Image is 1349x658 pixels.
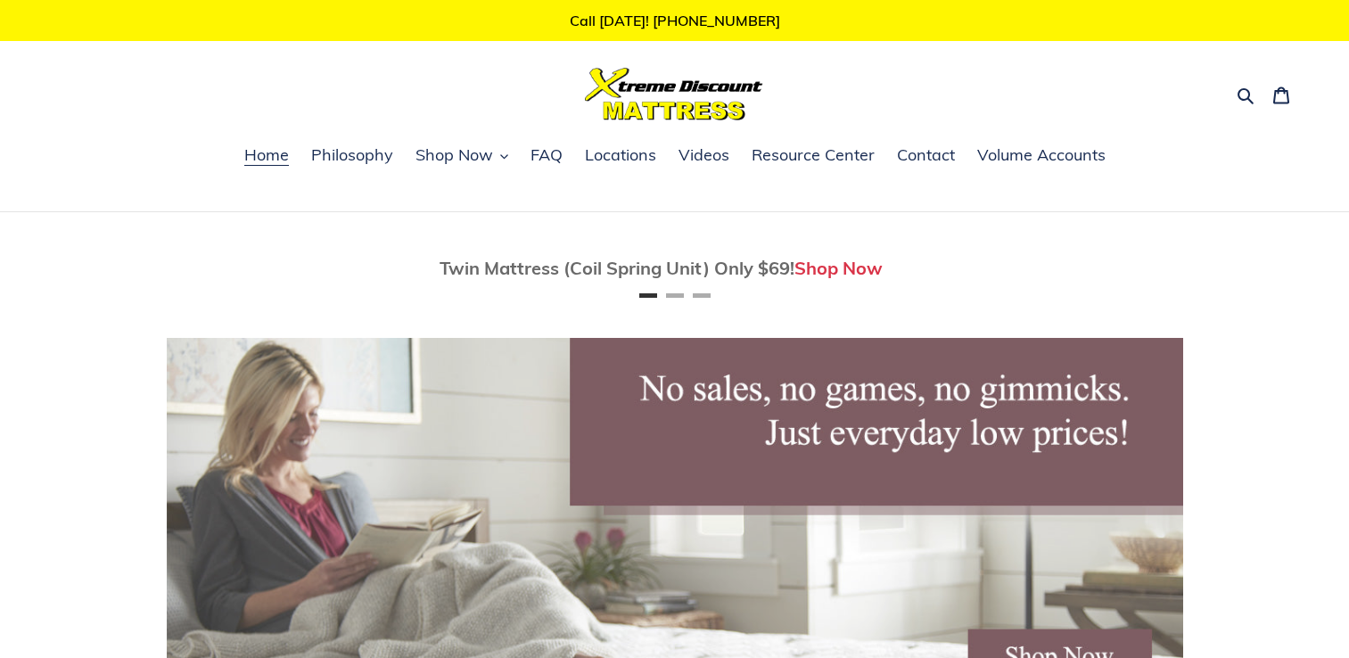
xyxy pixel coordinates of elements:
[794,257,883,279] a: Shop Now
[407,143,517,169] button: Shop Now
[576,143,665,169] a: Locations
[693,293,711,298] button: Page 3
[311,144,393,166] span: Philosophy
[440,257,794,279] span: Twin Mattress (Coil Spring Unit) Only $69!
[639,293,657,298] button: Page 1
[679,144,729,166] span: Videos
[752,144,875,166] span: Resource Center
[977,144,1106,166] span: Volume Accounts
[244,144,289,166] span: Home
[585,144,656,166] span: Locations
[531,144,563,166] span: FAQ
[585,68,763,120] img: Xtreme Discount Mattress
[415,144,493,166] span: Shop Now
[743,143,884,169] a: Resource Center
[897,144,955,166] span: Contact
[670,143,738,169] a: Videos
[302,143,402,169] a: Philosophy
[666,293,684,298] button: Page 2
[888,143,964,169] a: Contact
[968,143,1115,169] a: Volume Accounts
[522,143,572,169] a: FAQ
[235,143,298,169] a: Home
